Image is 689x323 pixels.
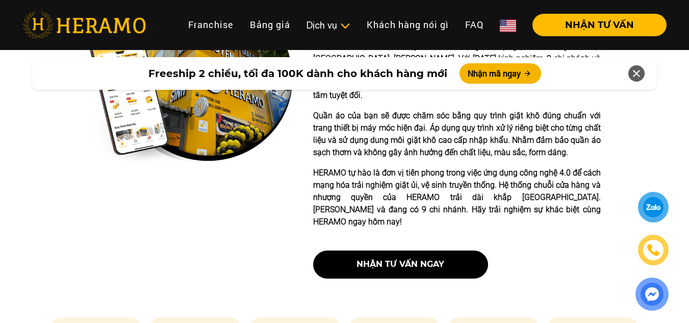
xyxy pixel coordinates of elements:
[148,66,447,81] span: Freeship 2 chiều, tối đa 100K dành cho khách hàng mới
[307,18,350,32] div: Dịch vụ
[457,14,492,36] a: FAQ
[359,14,457,36] a: Khách hàng nói gì
[500,19,516,32] img: Flag_of_US.png
[460,63,541,84] button: Nhận mã ngay
[22,12,146,38] img: heramo-logo.png
[640,236,667,264] a: phone-icon
[532,14,667,36] button: NHẬN TƯ VẤN
[313,251,488,279] button: nhận tư vấn ngay
[180,14,242,36] a: Franchise
[242,14,298,36] a: Bảng giá
[524,20,667,30] a: NHẬN TƯ VẤN
[340,21,350,31] img: subToggleIcon
[313,110,601,159] p: Quần áo của bạn sẽ được chăm sóc bằng quy trình giặt khô đúng chuẩn với trang thiết bị máy móc hi...
[313,167,601,228] p: HERAMO tự hào là đơn vị tiên phong trong việc ứng dụng công nghệ 4.0 để cách mạng hóa trải nghiệm...
[648,244,659,256] img: phone-icon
